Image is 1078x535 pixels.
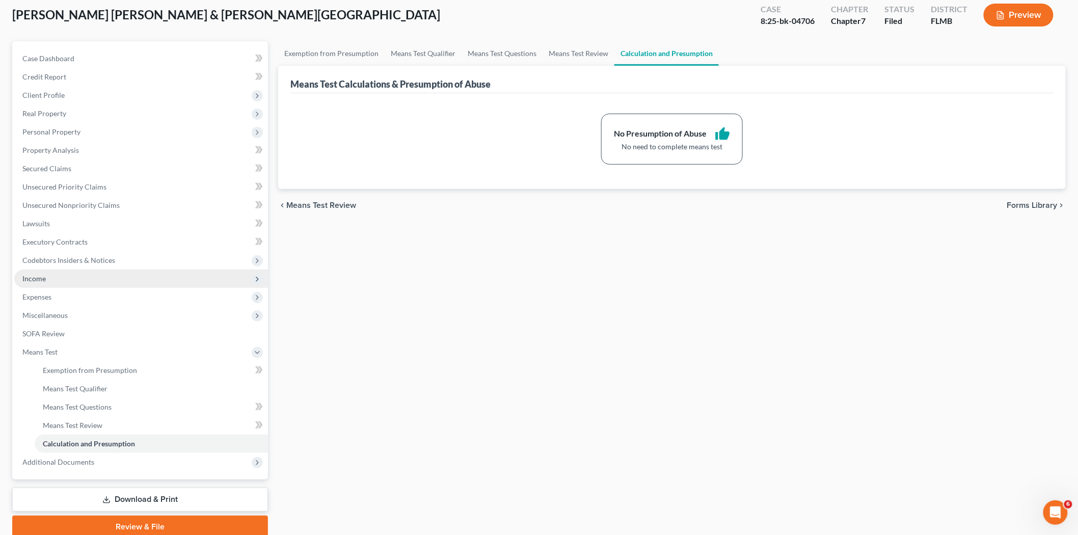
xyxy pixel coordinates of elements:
[22,237,88,246] span: Executory Contracts
[22,458,94,466] span: Additional Documents
[22,182,106,191] span: Unsecured Priority Claims
[35,416,268,435] a: Means Test Review
[715,126,730,142] i: thumb_up
[1043,500,1068,525] iframe: Intercom live chat
[43,421,102,430] span: Means Test Review
[22,329,65,338] span: SOFA Review
[614,142,730,152] div: No need to complete means test
[884,15,914,27] div: Filed
[614,128,707,140] div: No Presumption of Abuse
[278,201,356,209] button: chevron_left Means Test Review
[22,201,120,209] span: Unsecured Nonpriority Claims
[1064,500,1072,509] span: 6
[278,41,385,66] a: Exemption from Presumption
[22,292,51,301] span: Expenses
[14,233,268,251] a: Executory Contracts
[22,146,79,154] span: Property Analysis
[931,4,967,15] div: District
[35,380,268,398] a: Means Test Qualifier
[22,72,66,81] span: Credit Report
[22,219,50,228] span: Lawsuits
[22,347,58,356] span: Means Test
[884,4,914,15] div: Status
[22,164,71,173] span: Secured Claims
[761,4,815,15] div: Case
[14,325,268,343] a: SOFA Review
[22,91,65,99] span: Client Profile
[22,109,66,118] span: Real Property
[1007,201,1058,209] span: Forms Library
[761,15,815,27] div: 8:25-bk-04706
[14,159,268,178] a: Secured Claims
[22,127,80,136] span: Personal Property
[22,54,74,63] span: Case Dashboard
[22,256,115,264] span: Codebtors Insiders & Notices
[1007,201,1066,209] button: Forms Library chevron_right
[543,41,614,66] a: Means Test Review
[43,403,112,411] span: Means Test Questions
[12,488,268,512] a: Download & Print
[14,49,268,68] a: Case Dashboard
[35,435,268,453] a: Calculation and Presumption
[43,384,107,393] span: Means Test Qualifier
[831,15,868,27] div: Chapter
[35,361,268,380] a: Exemption from Presumption
[14,141,268,159] a: Property Analysis
[290,78,491,90] div: Means Test Calculations & Presumption of Abuse
[12,7,440,22] span: [PERSON_NAME] [PERSON_NAME] & [PERSON_NAME][GEOGRAPHIC_DATA]
[35,398,268,416] a: Means Test Questions
[984,4,1054,26] button: Preview
[462,41,543,66] a: Means Test Questions
[14,178,268,196] a: Unsecured Priority Claims
[278,201,286,209] i: chevron_left
[286,201,356,209] span: Means Test Review
[861,16,866,25] span: 7
[614,41,719,66] a: Calculation and Presumption
[831,4,868,15] div: Chapter
[14,215,268,233] a: Lawsuits
[931,15,967,27] div: FLMB
[22,311,68,319] span: Miscellaneous
[43,439,135,448] span: Calculation and Presumption
[14,68,268,86] a: Credit Report
[1058,201,1066,209] i: chevron_right
[385,41,462,66] a: Means Test Qualifier
[14,196,268,215] a: Unsecured Nonpriority Claims
[22,274,46,283] span: Income
[43,366,137,374] span: Exemption from Presumption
